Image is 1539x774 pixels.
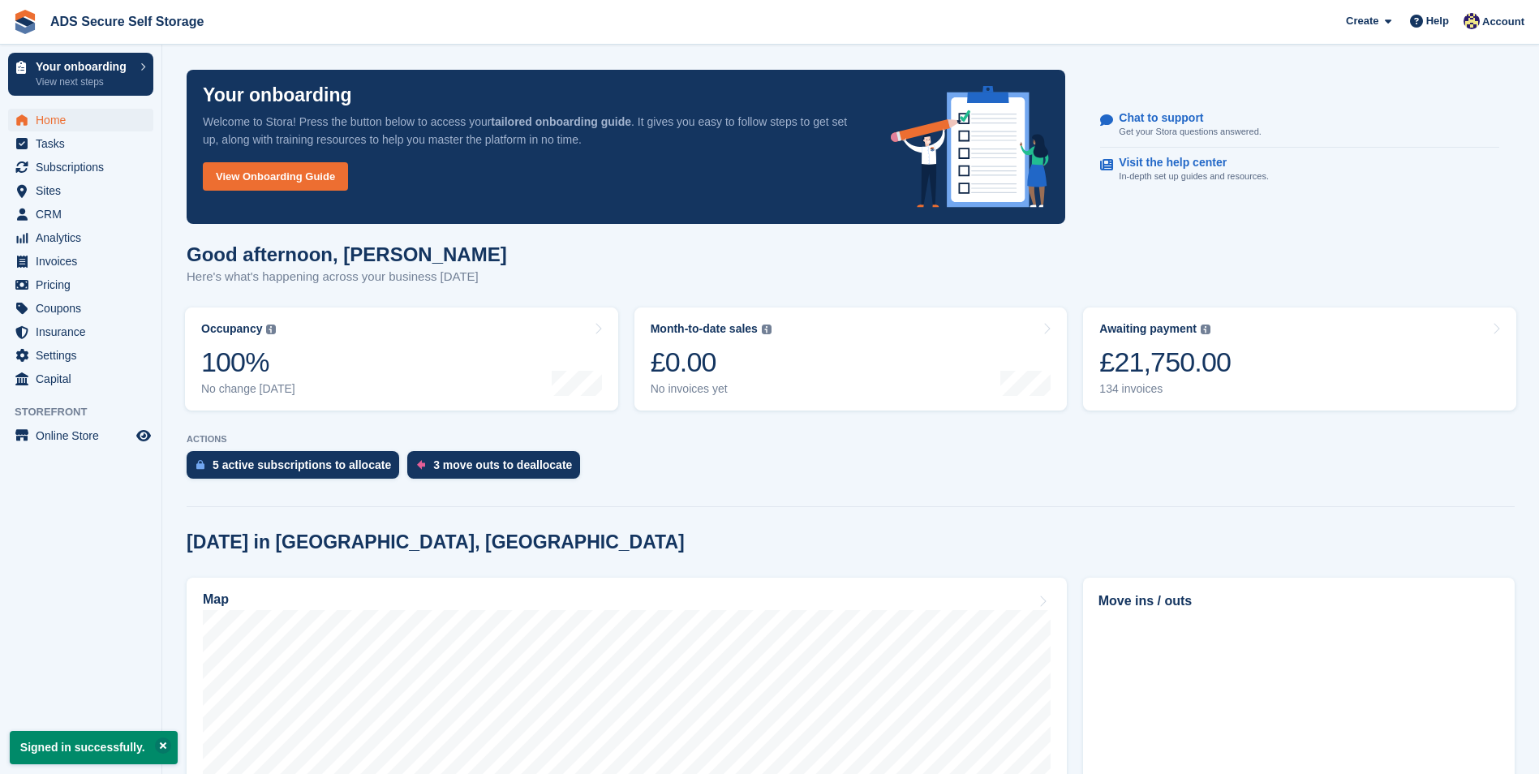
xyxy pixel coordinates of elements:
[134,426,153,445] a: Preview store
[201,322,262,336] div: Occupancy
[762,325,772,334] img: icon-info-grey-7440780725fd019a000dd9b08b2336e03edf1995a4989e88bcd33f0948082b44.svg
[203,113,865,148] p: Welcome to Stora! Press the button below to access your . It gives you easy to follow steps to ge...
[36,250,133,273] span: Invoices
[36,132,133,155] span: Tasks
[36,179,133,202] span: Sites
[1099,322,1197,336] div: Awaiting payment
[36,75,132,89] p: View next steps
[8,179,153,202] a: menu
[8,203,153,226] a: menu
[1119,170,1269,183] p: In-depth set up guides and resources.
[1119,111,1248,125] p: Chat to support
[1099,346,1231,379] div: £21,750.00
[1119,125,1261,139] p: Get your Stora questions answered.
[1100,148,1499,191] a: Visit the help center In-depth set up guides and resources.
[187,243,507,265] h1: Good afternoon, [PERSON_NAME]
[1098,591,1499,611] h2: Move ins / outs
[1119,156,1256,170] p: Visit the help center
[634,307,1068,411] a: Month-to-date sales £0.00 No invoices yet
[1100,103,1499,148] a: Chat to support Get your Stora questions answered.
[36,226,133,249] span: Analytics
[433,458,572,471] div: 3 move outs to deallocate
[8,132,153,155] a: menu
[36,320,133,343] span: Insurance
[1464,13,1480,29] img: Jay Ball
[8,226,153,249] a: menu
[1426,13,1449,29] span: Help
[1482,14,1524,30] span: Account
[203,86,352,105] p: Your onboarding
[891,86,1050,208] img: onboarding-info-6c161a55d2c0e0a8cae90662b2fe09162a5109e8cc188191df67fb4f79e88e88.svg
[8,273,153,296] a: menu
[196,459,204,470] img: active_subscription_to_allocate_icon-d502201f5373d7db506a760aba3b589e785aa758c864c3986d89f69b8ff3...
[417,460,425,470] img: move_outs_to_deallocate_icon-f764333ba52eb49d3ac5e1228854f67142a1ed5810a6f6cc68b1a99e826820c5.svg
[187,434,1515,445] p: ACTIONS
[8,368,153,390] a: menu
[1346,13,1378,29] span: Create
[36,109,133,131] span: Home
[1201,325,1210,334] img: icon-info-grey-7440780725fd019a000dd9b08b2336e03edf1995a4989e88bcd33f0948082b44.svg
[10,731,178,764] p: Signed in successfully.
[187,531,685,553] h2: [DATE] in [GEOGRAPHIC_DATA], [GEOGRAPHIC_DATA]
[8,344,153,367] a: menu
[15,404,161,420] span: Storefront
[36,156,133,178] span: Subscriptions
[187,451,407,487] a: 5 active subscriptions to allocate
[203,162,348,191] a: View Onboarding Guide
[8,250,153,273] a: menu
[201,382,295,396] div: No change [DATE]
[491,115,631,128] strong: tailored onboarding guide
[8,156,153,178] a: menu
[213,458,391,471] div: 5 active subscriptions to allocate
[651,346,772,379] div: £0.00
[187,268,507,286] p: Here's what's happening across your business [DATE]
[407,451,588,487] a: 3 move outs to deallocate
[8,424,153,447] a: menu
[36,203,133,226] span: CRM
[201,346,295,379] div: 100%
[8,320,153,343] a: menu
[1083,307,1516,411] a: Awaiting payment £21,750.00 134 invoices
[8,109,153,131] a: menu
[651,322,758,336] div: Month-to-date sales
[8,297,153,320] a: menu
[44,8,210,35] a: ADS Secure Self Storage
[36,344,133,367] span: Settings
[36,61,132,72] p: Your onboarding
[651,382,772,396] div: No invoices yet
[185,307,618,411] a: Occupancy 100% No change [DATE]
[266,325,276,334] img: icon-info-grey-7440780725fd019a000dd9b08b2336e03edf1995a4989e88bcd33f0948082b44.svg
[1099,382,1231,396] div: 134 invoices
[13,10,37,34] img: stora-icon-8386f47178a22dfd0bd8f6a31ec36ba5ce8667c1dd55bd0f319d3a0aa187defe.svg
[36,273,133,296] span: Pricing
[36,424,133,447] span: Online Store
[8,53,153,96] a: Your onboarding View next steps
[36,297,133,320] span: Coupons
[36,368,133,390] span: Capital
[203,592,229,607] h2: Map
